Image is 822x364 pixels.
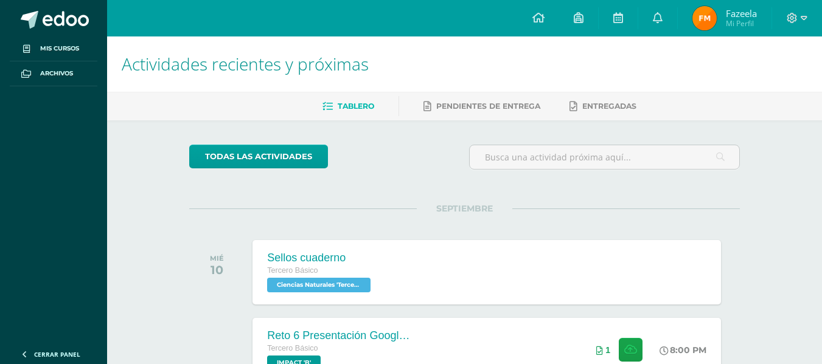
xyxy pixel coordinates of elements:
[338,101,374,111] span: Tablero
[322,97,374,116] a: Tablero
[267,329,413,342] div: Reto 6 Presentación Google Slides Clase 3 y 4
[122,52,369,75] span: Actividades recientes y próximas
[189,145,328,168] a: todas las Actividades
[470,145,739,169] input: Busca una actividad próxima aquí...
[692,6,717,30] img: ae357706e3891750ebd79d9dd0cf6008.png
[10,36,97,61] a: Mis cursos
[210,254,224,263] div: MIÉ
[267,252,374,264] div: Sellos cuaderno
[582,101,636,111] span: Entregadas
[605,345,610,355] span: 1
[267,344,318,352] span: Tercero Básico
[660,345,706,355] div: 8:00 PM
[40,69,73,78] span: Archivos
[726,7,757,19] span: Fazeela
[10,61,97,86] a: Archivos
[423,97,540,116] a: Pendientes de entrega
[596,345,610,355] div: Archivos entregados
[267,278,371,292] span: Ciencias Naturales 'Tercero Básico B'
[40,44,79,53] span: Mis cursos
[210,263,224,277] div: 10
[34,350,80,359] span: Cerrar panel
[267,266,318,275] span: Tercero Básico
[436,101,540,111] span: Pendientes de entrega
[569,97,636,116] a: Entregadas
[417,203,512,214] span: SEPTIEMBRE
[726,18,757,29] span: Mi Perfil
